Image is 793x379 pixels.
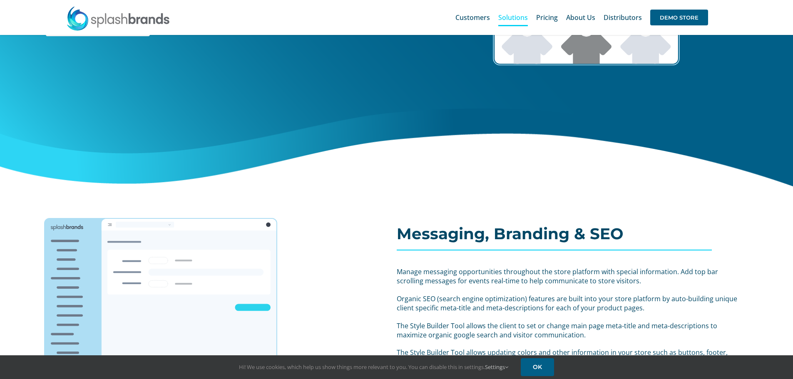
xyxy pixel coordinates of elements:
[455,4,490,31] a: Customers
[397,348,738,367] p: The Style Builder Tool allows updating colors and other information in your store such as buttons...
[397,294,738,313] p: Organic SEO (search engine optimization) features are built into your store platform by auto-buil...
[536,4,558,31] a: Pricing
[239,363,508,371] span: Hi! We use cookies, which help us show things more relevant to you. You can disable this in setti...
[485,363,508,371] a: Settings
[455,14,490,21] span: Customers
[397,267,738,286] p: Manage messaging opportunities throughout the store platform with special information. Add top ba...
[397,225,768,242] h2: Messaging, Branding & SEO
[455,4,708,31] nav: Main Menu Sticky
[536,14,558,21] span: Pricing
[604,4,642,31] a: Distributors
[397,321,738,340] p: The Style Builder Tool allows the client to set or change main page meta-title and meta-descripti...
[650,4,708,31] a: DEMO STORE
[521,358,554,376] a: OK
[604,14,642,21] span: Distributors
[66,6,170,31] img: SplashBrands.com Logo
[650,10,708,25] span: DEMO STORE
[566,14,595,21] span: About Us
[498,14,528,21] span: Solutions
